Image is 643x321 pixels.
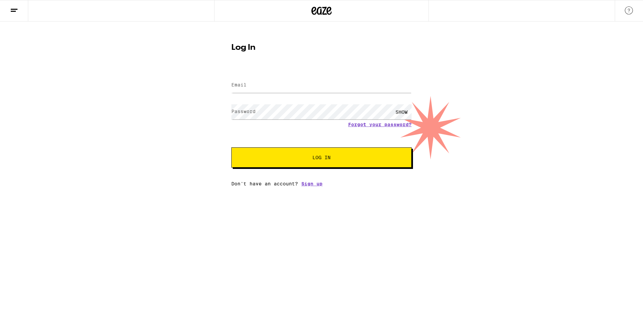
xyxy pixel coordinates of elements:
[231,78,412,93] input: Email
[312,155,331,160] span: Log In
[348,122,412,127] a: Forgot your password?
[391,104,412,119] div: SHOW
[231,181,412,186] div: Don't have an account?
[301,181,323,186] a: Sign up
[231,147,412,168] button: Log In
[231,109,256,114] label: Password
[231,44,412,52] h1: Log In
[231,82,247,87] label: Email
